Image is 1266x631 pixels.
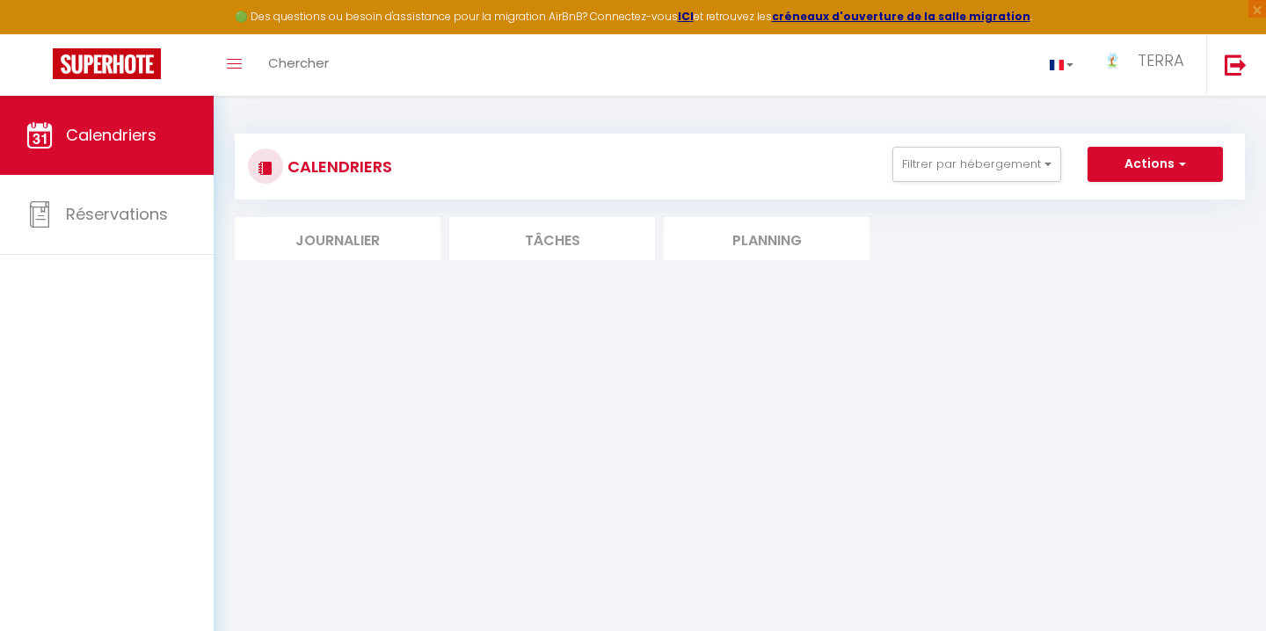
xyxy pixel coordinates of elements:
a: ICI [678,9,694,24]
button: Filtrer par hébergement [892,147,1061,182]
button: Actions [1088,147,1223,182]
h3: CALENDRIERS [283,147,392,186]
a: ... TERRA [1087,34,1206,96]
span: TERRA [1138,49,1184,71]
span: Calendriers [66,124,156,146]
img: ... [1100,51,1126,69]
a: créneaux d'ouverture de la salle migration [772,9,1030,24]
li: Journalier [235,217,440,260]
a: Chercher [255,34,342,96]
li: Tâches [449,217,655,260]
span: Réservations [66,203,168,225]
img: logout [1225,54,1247,76]
img: Super Booking [53,48,161,79]
button: Ouvrir le widget de chat LiveChat [14,7,67,60]
span: Chercher [268,54,329,72]
li: Planning [664,217,869,260]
